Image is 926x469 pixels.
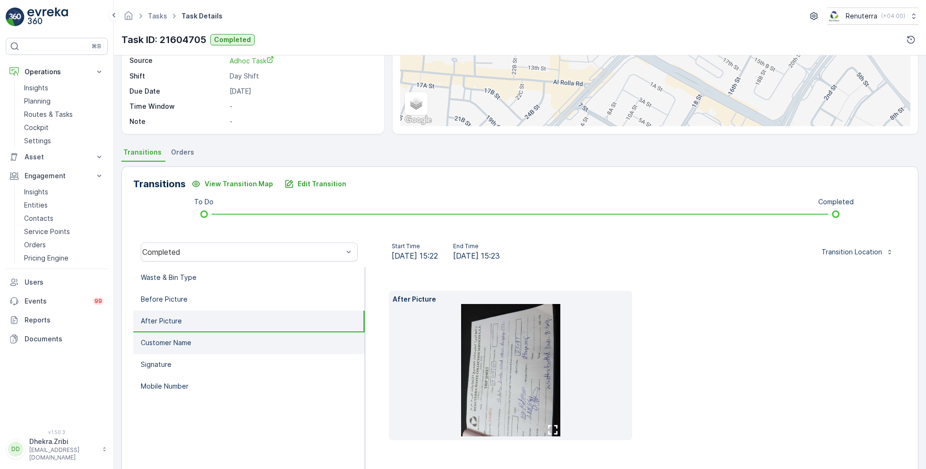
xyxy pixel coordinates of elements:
[141,338,191,347] p: Customer Name
[171,148,194,157] span: Orders
[6,62,108,81] button: Operations
[20,252,108,265] a: Pricing Engine
[24,200,48,210] p: Entities
[881,12,905,20] p: ( +04:00 )
[6,311,108,330] a: Reports
[142,248,343,256] div: Completed
[6,8,25,26] img: logo
[818,197,854,207] p: Completed
[24,96,51,106] p: Planning
[25,334,104,344] p: Documents
[129,56,226,66] p: Source
[123,148,162,157] span: Transitions
[24,253,69,263] p: Pricing Engine
[20,199,108,212] a: Entities
[6,330,108,348] a: Documents
[20,134,108,148] a: Settings
[25,152,89,162] p: Asset
[24,136,51,146] p: Settings
[461,304,560,436] img: 6ebc40ea27c24e969f0c20ee30330325.jpg
[123,14,134,22] a: Homepage
[129,71,226,81] p: Shift
[20,121,108,134] a: Cockpit
[129,87,226,96] p: Due Date
[180,11,224,21] span: Task Details
[24,240,46,250] p: Orders
[24,83,48,93] p: Insights
[94,297,102,305] p: 99
[141,316,182,326] p: After Picture
[25,67,89,77] p: Operations
[24,227,70,236] p: Service Points
[24,214,53,223] p: Contacts
[129,102,226,111] p: Time Window
[27,8,68,26] img: logo_light-DOdMpM7g.png
[25,296,87,306] p: Events
[24,110,73,119] p: Routes & Tasks
[6,292,108,311] a: Events99
[186,176,279,191] button: View Transition Map
[827,11,842,21] img: Screenshot_2024-07-26_at_13.33.01.png
[20,185,108,199] a: Insights
[141,360,171,369] p: Signature
[148,12,167,20] a: Tasks
[403,114,434,126] a: Open this area in Google Maps (opens a new window)
[816,244,899,260] button: Transition Location
[279,176,352,191] button: Edit Transition
[24,187,48,197] p: Insights
[92,43,101,50] p: ⌘B
[210,34,255,45] button: Completed
[230,71,374,81] p: Day Shift
[6,429,108,435] span: v 1.50.3
[6,166,108,185] button: Engagement
[214,35,251,44] p: Completed
[24,123,49,132] p: Cockpit
[393,295,628,304] p: After Picture
[25,315,104,325] p: Reports
[6,148,108,166] button: Asset
[230,87,374,96] p: [DATE]
[298,179,346,189] p: Edit Transition
[8,442,23,457] div: DD
[392,250,438,261] span: [DATE] 15:22
[25,278,104,287] p: Users
[141,295,188,304] p: Before Picture
[6,273,108,292] a: Users
[133,177,186,191] p: Transitions
[453,250,500,261] span: [DATE] 15:23
[141,382,189,391] p: Mobile Number
[20,225,108,238] a: Service Points
[230,56,374,66] a: Adhoc Task
[194,197,214,207] p: To Do
[20,212,108,225] a: Contacts
[20,238,108,252] a: Orders
[20,108,108,121] a: Routes & Tasks
[205,179,273,189] p: View Transition Map
[20,95,108,108] a: Planning
[406,93,427,114] a: Layers
[453,243,500,250] p: End Time
[822,247,882,257] p: Transition Location
[25,171,89,181] p: Engagement
[230,102,374,111] p: -
[392,243,438,250] p: Start Time
[827,8,918,25] button: Renuterra(+04:00)
[846,11,877,21] p: Renuterra
[403,114,434,126] img: Google
[141,273,197,282] p: Waste & Bin Type
[121,33,206,47] p: Task ID: 21604705
[230,117,374,126] p: -
[129,117,226,126] p: Note
[230,57,274,65] span: Adhoc Task
[29,446,97,461] p: [EMAIL_ADDRESS][DOMAIN_NAME]
[20,81,108,95] a: Insights
[6,437,108,461] button: DDDhekra.Zribi[EMAIL_ADDRESS][DOMAIN_NAME]
[29,437,97,446] p: Dhekra.Zribi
